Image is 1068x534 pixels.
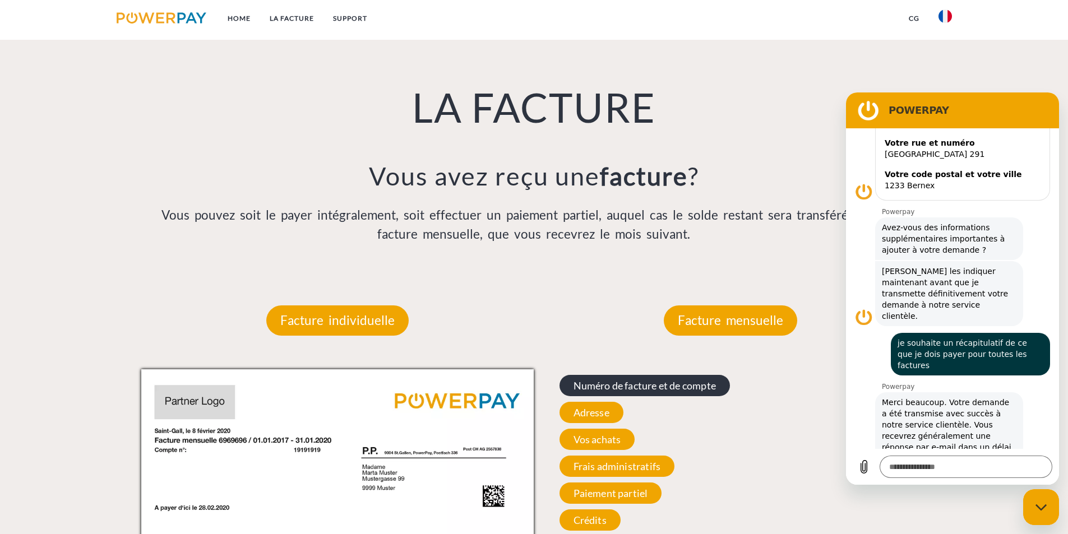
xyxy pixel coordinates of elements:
[664,305,797,336] p: Facture mensuelle
[560,482,662,504] span: Paiement partiel
[560,456,675,477] span: Frais administratifs
[899,8,929,29] a: CG
[560,402,623,423] span: Adresse
[560,429,635,450] span: Vos achats
[266,305,409,336] p: Facture individuelle
[560,375,730,396] span: Numéro de facture et de compte
[117,12,207,24] img: logo-powerpay.svg
[560,509,621,531] span: Crédits
[260,8,323,29] a: LA FACTURE
[323,8,377,29] a: Support
[141,160,927,192] h3: Vous avez reçu une ?
[1023,489,1059,525] iframe: Bouton de lancement de la fenêtre de messagerie, conversation en cours
[141,206,927,244] p: Vous pouvez soit le payer intégralement, soit effectuer un paiement partiel, auquel cas le solde ...
[218,8,260,29] a: Home
[600,161,688,191] b: facture
[141,82,927,132] h1: LA FACTURE
[846,92,1059,485] iframe: Fenêtre de messagerie
[938,10,952,23] img: fr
